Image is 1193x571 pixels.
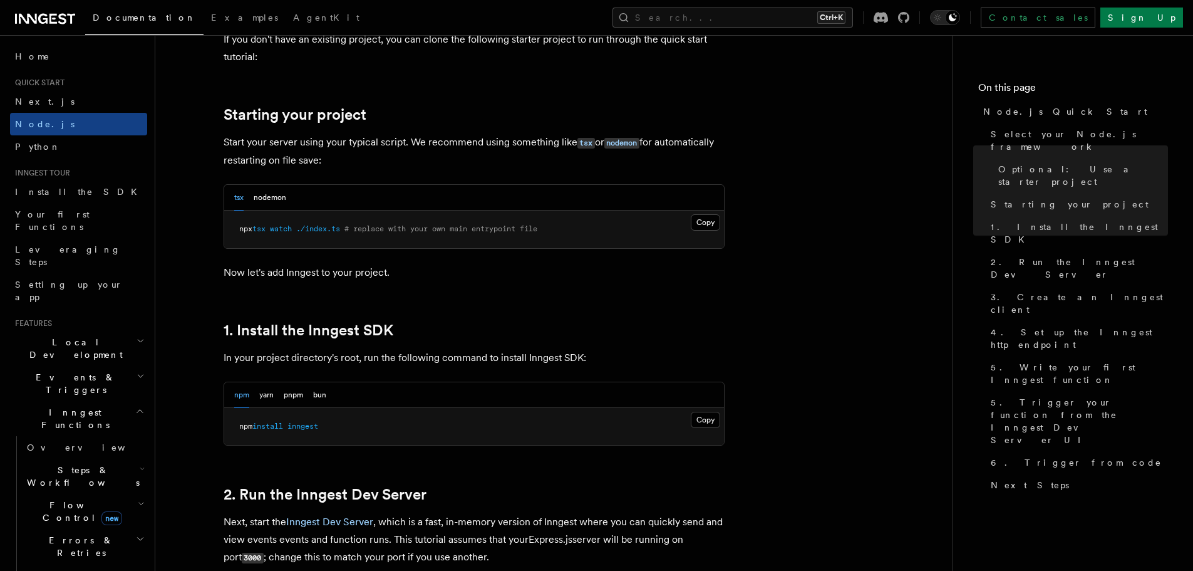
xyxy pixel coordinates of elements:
[15,244,121,267] span: Leveraging Steps
[296,224,340,233] span: ./index.ts
[234,382,249,408] button: npm
[15,280,123,302] span: Setting up your app
[978,100,1168,123] a: Node.js Quick Start
[284,382,303,408] button: pnpm
[22,529,147,564] button: Errors & Retries
[224,513,725,567] p: Next, start the , which is a fast, in-memory version of Inngest where you can quickly send and vi...
[991,456,1162,469] span: 6. Trigger from code
[15,187,145,197] span: Install the SDK
[991,396,1168,446] span: 5. Trigger your function from the Inngest Dev Server UI
[15,142,61,152] span: Python
[612,8,853,28] button: Search...Ctrl+K
[930,10,960,25] button: Toggle dark mode
[981,8,1095,28] a: Contact sales
[211,13,278,23] span: Examples
[10,406,135,431] span: Inngest Functions
[254,185,286,211] button: nodemon
[93,13,196,23] span: Documentation
[978,80,1168,100] h4: On this page
[986,356,1168,391] a: 5. Write your first Inngest function
[691,412,720,428] button: Copy
[10,318,52,328] span: Features
[986,216,1168,251] a: 1. Install the Inngest SDK
[10,273,147,308] a: Setting up your app
[986,193,1168,216] a: Starting your project
[224,322,393,339] a: 1. Install the Inngest SDK
[10,401,147,436] button: Inngest Functions
[224,349,725,367] p: In your project directory's root, run the following command to install Inngest SDK:
[239,224,252,233] span: npx
[10,366,147,401] button: Events & Triggers
[22,464,140,489] span: Steps & Workflows
[604,138,639,149] code: nodemon
[991,221,1168,246] span: 1. Install the Inngest SDK
[986,286,1168,321] a: 3. Create an Inngest client
[101,511,122,525] span: new
[15,209,90,232] span: Your first Functions
[15,50,50,63] span: Home
[27,443,156,453] span: Overview
[15,119,75,129] span: Node.js
[204,4,286,34] a: Examples
[224,31,725,66] p: If you don't have an existing project, you can clone the following starter project to run through...
[344,224,537,233] span: # replace with your own main entrypoint file
[10,90,147,113] a: Next.js
[224,486,426,503] a: 2. Run the Inngest Dev Server
[991,326,1168,351] span: 4. Set up the Inngest http endpoint
[22,436,147,459] a: Overview
[10,203,147,238] a: Your first Functions
[10,135,147,158] a: Python
[577,138,595,149] code: tsx
[1100,8,1183,28] a: Sign Up
[85,4,204,35] a: Documentation
[604,136,639,148] a: nodemon
[991,198,1149,211] span: Starting your project
[224,264,725,281] p: Now let's add Inngest to your project.
[991,479,1069,491] span: Next Steps
[10,371,137,396] span: Events & Triggers
[239,422,252,431] span: npm
[10,45,147,68] a: Home
[22,534,136,559] span: Errors & Retries
[224,106,366,123] a: Starting your project
[986,451,1168,474] a: 6. Trigger from code
[577,136,595,148] a: tsx
[313,382,326,408] button: bun
[22,494,147,529] button: Flow Controlnew
[252,224,266,233] span: tsx
[817,11,845,24] kbd: Ctrl+K
[998,163,1168,188] span: Optional: Use a starter project
[10,181,147,203] a: Install the SDK
[242,553,264,563] code: 3000
[986,391,1168,451] a: 5. Trigger your function from the Inngest Dev Server UI
[234,185,244,211] button: tsx
[993,158,1168,193] a: Optional: Use a starter project
[287,422,318,431] span: inngest
[991,291,1168,316] span: 3. Create an Inngest client
[983,105,1147,118] span: Node.js Quick Start
[22,499,138,524] span: Flow Control
[15,97,75,107] span: Next.js
[986,123,1168,158] a: Select your Node.js framework
[986,474,1168,496] a: Next Steps
[991,256,1168,281] span: 2. Run the Inngest Dev Server
[10,238,147,273] a: Leveraging Steps
[293,13,359,23] span: AgentKit
[10,113,147,135] a: Node.js
[286,4,367,34] a: AgentKit
[252,422,283,431] span: install
[270,224,292,233] span: watch
[691,214,720,231] button: Copy
[224,134,725,169] p: Start your server using your typical script. We recommend using something like or for automatical...
[10,336,137,361] span: Local Development
[10,78,65,88] span: Quick start
[22,459,147,494] button: Steps & Workflows
[10,168,70,178] span: Inngest tour
[991,361,1168,386] span: 5. Write your first Inngest function
[986,321,1168,356] a: 4. Set up the Inngest http endpoint
[986,251,1168,286] a: 2. Run the Inngest Dev Server
[991,128,1168,153] span: Select your Node.js framework
[259,382,274,408] button: yarn
[286,516,373,528] a: Inngest Dev Server
[10,331,147,366] button: Local Development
